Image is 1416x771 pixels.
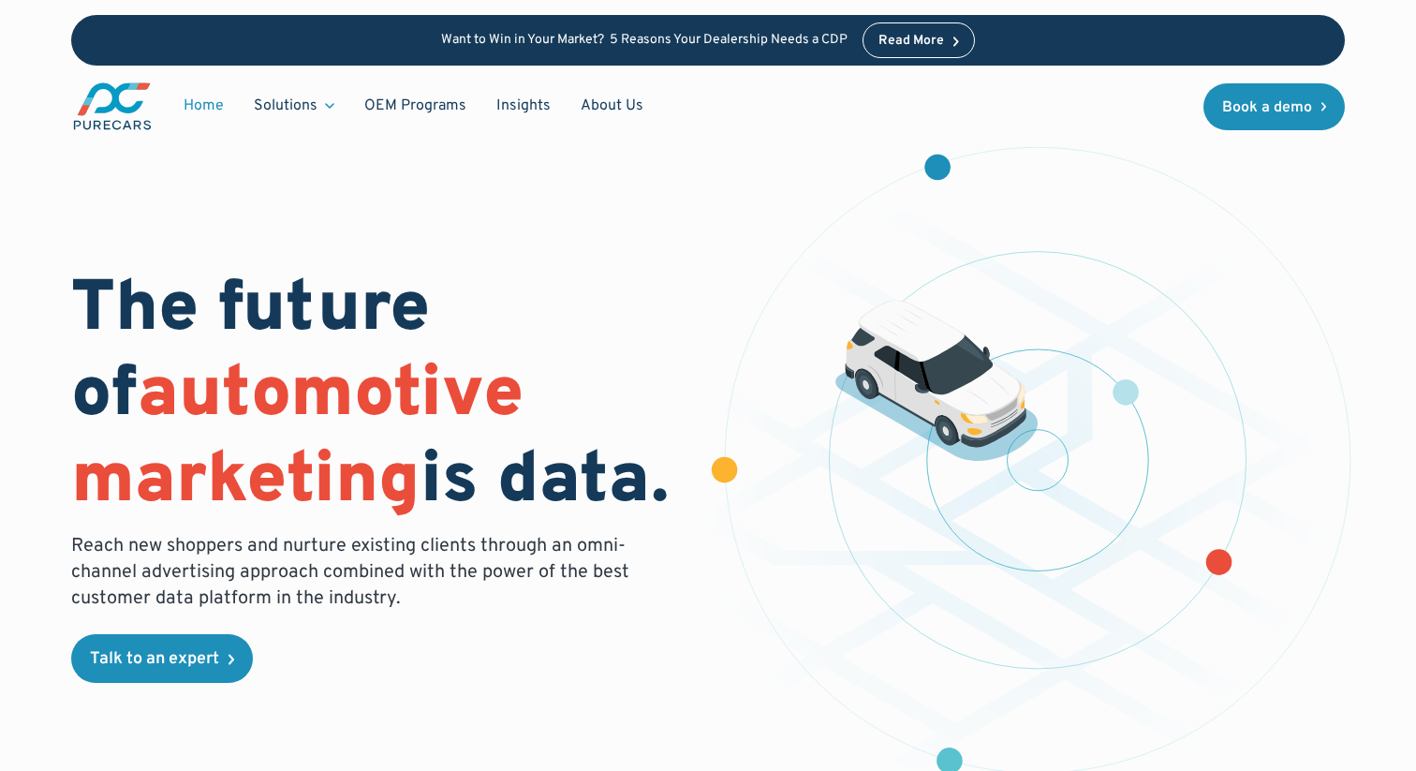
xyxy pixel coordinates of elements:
a: Book a demo [1203,83,1346,130]
a: Talk to an expert [71,634,253,683]
a: About Us [566,88,658,124]
div: Book a demo [1222,100,1312,115]
div: Read More [878,35,944,48]
h1: The future of is data. [71,269,686,526]
p: Reach new shoppers and nurture existing clients through an omni-channel advertising approach comb... [71,533,641,612]
div: Solutions [239,88,349,124]
a: Home [169,88,239,124]
img: purecars logo [71,81,154,132]
p: Want to Win in Your Market? 5 Reasons Your Dealership Needs a CDP [441,33,848,49]
a: Insights [481,88,566,124]
a: OEM Programs [349,88,481,124]
img: illustration of a vehicle [835,301,1039,461]
span: automotive marketing [71,351,524,526]
a: Read More [863,22,975,58]
div: Talk to an expert [90,651,219,668]
a: main [71,81,154,132]
div: Solutions [254,96,317,116]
